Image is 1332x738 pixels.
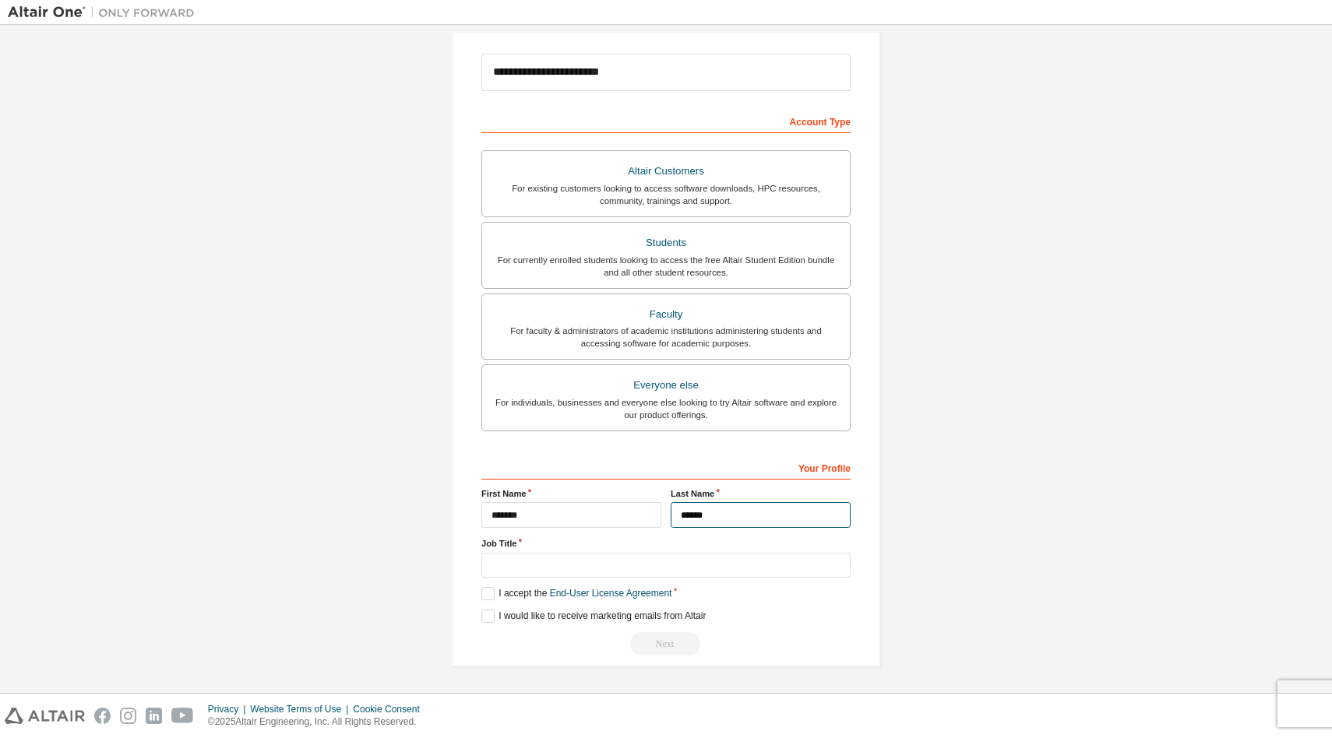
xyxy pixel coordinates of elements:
div: For currently enrolled students looking to access the free Altair Student Edition bundle and all ... [492,254,840,279]
img: altair_logo.svg [5,708,85,724]
div: For individuals, businesses and everyone else looking to try Altair software and explore our prod... [492,396,840,421]
img: facebook.svg [94,708,111,724]
div: Privacy [208,703,250,715]
div: Everyone else [492,374,840,396]
label: First Name [481,487,661,500]
div: Account Type [481,108,851,133]
img: instagram.svg [120,708,136,724]
div: Read and acccept EULA to continue [481,632,851,655]
div: For faculty & administrators of academic institutions administering students and accessing softwa... [492,325,840,350]
img: linkedin.svg [146,708,162,724]
label: Last Name [671,487,851,500]
div: Cookie Consent [353,703,428,715]
img: Altair One [8,5,203,20]
p: © 2025 Altair Engineering, Inc. All Rights Reserved. [208,715,429,729]
label: I accept the [481,587,671,600]
a: End-User License Agreement [550,588,672,599]
img: youtube.svg [171,708,194,724]
div: Faculty [492,304,840,325]
label: Job Title [481,537,851,550]
div: Students [492,232,840,254]
div: Altair Customers [492,160,840,182]
div: For existing customers looking to access software downloads, HPC resources, community, trainings ... [492,182,840,207]
label: I would like to receive marketing emails from Altair [481,610,706,623]
div: Website Terms of Use [250,703,353,715]
div: Your Profile [481,455,851,480]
